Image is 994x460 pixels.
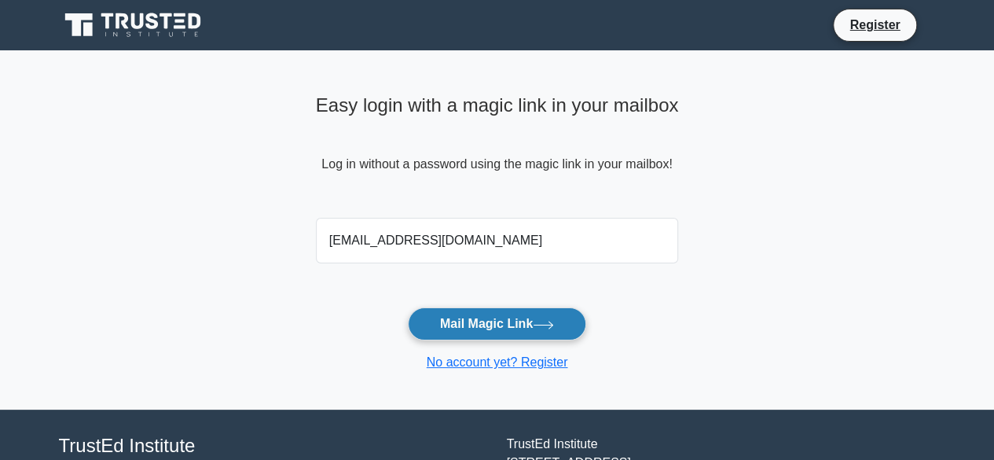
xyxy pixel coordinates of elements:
div: Log in without a password using the magic link in your mailbox! [316,88,679,212]
a: Register [840,15,909,35]
a: No account yet? Register [427,355,568,369]
input: Email [316,218,679,263]
button: Mail Magic Link [408,307,586,340]
h4: Easy login with a magic link in your mailbox [316,94,679,117]
h4: TrustEd Institute [59,435,488,458]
